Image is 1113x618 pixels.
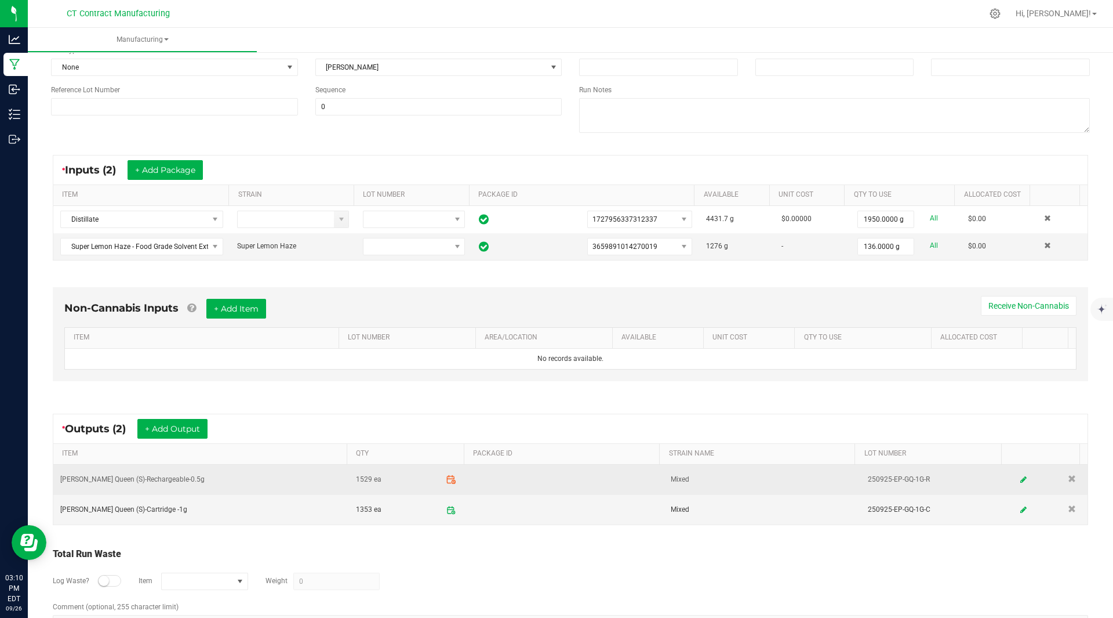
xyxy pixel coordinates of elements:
button: + Add Output [137,419,208,439]
span: 3659891014270019 [592,243,657,251]
a: ITEMSortable [62,190,224,200]
span: 1529 ea [356,470,381,489]
span: g [724,242,728,250]
td: [PERSON_NAME] Queen (S)-Rechargeable-0.5g [53,465,349,495]
span: Run Notes [579,86,612,94]
span: Reference Lot Number [51,86,120,94]
a: AVAILABLESortable [621,333,699,342]
inline-svg: Analytics [9,34,20,45]
span: Package timestamp is not valid [441,469,461,490]
a: STRAINSortable [238,190,350,200]
a: STRAIN NAMESortable [669,449,851,458]
span: NO DATA FOUND [60,238,223,255]
label: Weight [265,576,288,586]
a: ITEMSortable [62,449,342,458]
a: PACKAGE IDSortable [478,190,690,200]
a: AVAILABLESortable [704,190,765,200]
a: ITEMSortable [74,333,334,342]
button: + Add Item [206,299,266,319]
span: 1276 [706,242,722,250]
a: QTY TO USESortable [804,333,927,342]
span: NO DATA FOUND [161,573,248,590]
td: No records available. [65,349,1076,369]
a: LOT NUMBERSortable [363,190,464,200]
span: Non-Cannabis Inputs [64,302,179,315]
a: Manufacturing [28,28,257,52]
a: All [930,211,938,226]
span: $0.00 [968,215,986,223]
a: Sortable [1039,190,1075,200]
span: $0.00000 [781,215,812,223]
p: 09/26 [5,604,23,613]
a: All [930,238,938,254]
span: 1727956337312337 [592,215,657,223]
span: CT Contract Manufacturing [67,9,170,19]
inline-svg: Inbound [9,84,20,95]
span: 1353 ea [356,501,381,519]
span: Sequence [315,86,345,94]
span: Distillate [61,211,208,227]
span: [PERSON_NAME] [316,59,547,75]
span: Super Lemon Haze [237,242,296,250]
label: Item [139,576,152,586]
span: In Sync [479,212,489,226]
a: Sortable [1011,449,1075,458]
a: LOT NUMBERSortable [864,449,997,458]
div: Total Run Waste [53,547,1088,561]
span: None [52,59,283,75]
span: Inputs (2) [65,164,128,176]
a: Unit CostSortable [712,333,790,342]
span: - [781,242,783,250]
button: Receive Non-Cannabis [981,296,1076,316]
a: PACKAGE IDSortable [473,449,655,458]
span: Package timestamp is valid [442,501,460,519]
iframe: Resource center [12,525,46,560]
div: Manage settings [988,8,1002,19]
span: g [730,215,734,223]
span: 4431.7 [706,215,728,223]
span: In Sync [479,240,489,254]
a: AREA/LOCATIONSortable [485,333,608,342]
a: QTYSortable [356,449,460,458]
td: 250925-EP-GQ-1G-R [861,465,1009,495]
span: Manufacturing [28,35,257,45]
span: Hi, [PERSON_NAME]! [1016,9,1091,18]
a: QTY TO USESortable [854,190,950,200]
span: Outputs (2) [65,422,137,435]
td: 250925-EP-GQ-1G-C [861,495,1009,525]
inline-svg: Inventory [9,109,20,120]
span: NO DATA FOUND [60,211,223,228]
label: Log Waste? [53,576,89,586]
span: Super Lemon Haze - Food Grade Solvent Extract [61,238,208,255]
inline-svg: Outbound [9,133,20,145]
inline-svg: Manufacturing [9,59,20,70]
a: LOT NUMBERSortable [348,333,471,342]
button: + Add Package [128,160,203,180]
a: Add Non-Cannabis items that were also consumed in the run (e.g. gloves and packaging); Also add N... [187,302,196,315]
label: Comment (optional, 255 character limit) [53,602,179,612]
td: Mixed [664,495,861,525]
p: 03:10 PM EDT [5,573,23,604]
td: [PERSON_NAME] Queen (S)-Cartridge -1g [53,495,349,525]
a: Sortable [1032,333,1064,342]
a: Allocated CostSortable [964,190,1025,200]
span: $0.00 [968,242,986,250]
td: Mixed [664,465,861,495]
a: Allocated CostSortable [940,333,1018,342]
a: Unit CostSortable [779,190,840,200]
